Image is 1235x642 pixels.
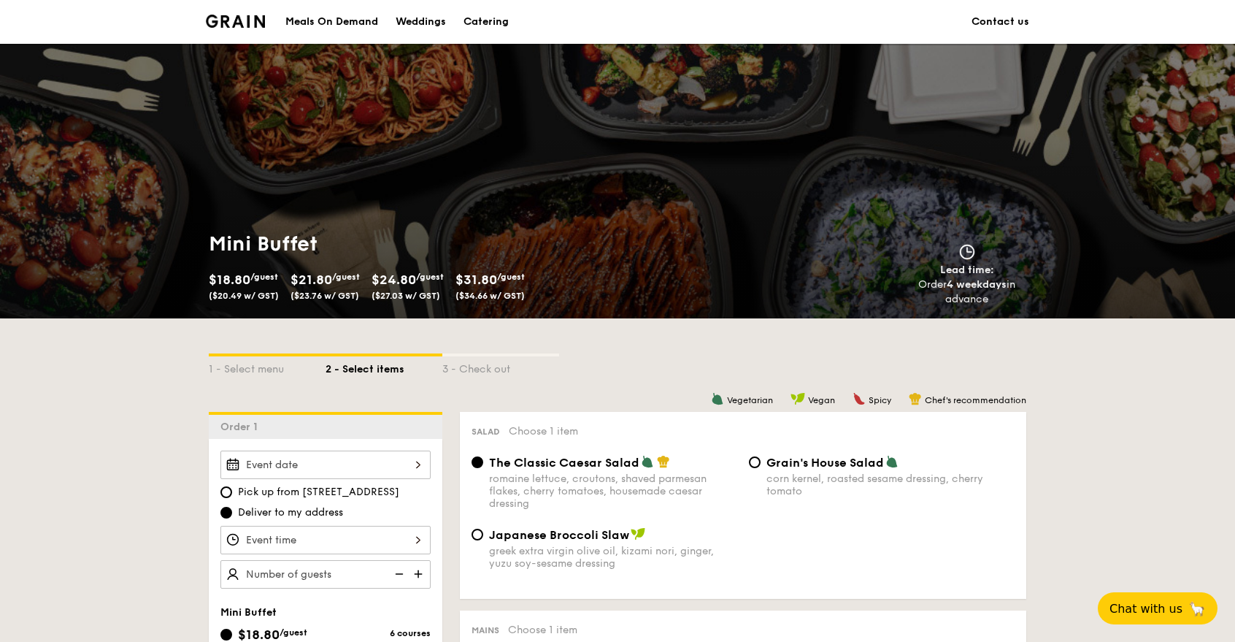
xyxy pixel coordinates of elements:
[766,473,1015,497] div: corn kernel, roasted sesame dressing, cherry tomato
[250,272,278,282] span: /guest
[472,456,483,468] input: The Classic Caesar Saladromaine lettuce, croutons, shaved parmesan flakes, cherry tomatoes, house...
[238,505,343,520] span: Deliver to my address
[956,244,978,260] img: icon-clock.2db775ea.svg
[238,485,399,500] span: Pick up from [STREET_ADDRESS]
[808,395,835,405] span: Vegan
[372,272,416,288] span: $24.80
[220,526,431,554] input: Event time
[291,291,359,301] span: ($23.76 w/ GST)
[209,356,326,377] div: 1 - Select menu
[442,356,559,377] div: 3 - Check out
[472,625,499,635] span: Mains
[657,455,670,468] img: icon-chef-hat.a58ddaea.svg
[472,529,483,540] input: Japanese Broccoli Slawgreek extra virgin olive oil, kizami nori, ginger, yuzu soy-sesame dressing
[641,455,654,468] img: icon-vegetarian.fe4039eb.svg
[1109,602,1182,616] span: Chat with us
[727,395,773,405] span: Vegetarian
[409,560,431,588] img: icon-add.58712e84.svg
[766,456,884,470] span: Grain's House Salad
[206,15,265,28] a: Logotype
[947,278,1007,291] strong: 4 weekdays
[489,528,629,542] span: Japanese Broccoli Slaw
[790,392,805,405] img: icon-vegan.f8ff3823.svg
[372,291,440,301] span: ($27.03 w/ GST)
[631,527,645,540] img: icon-vegan.f8ff3823.svg
[885,455,899,468] img: icon-vegetarian.fe4039eb.svg
[291,272,332,288] span: $21.80
[220,560,431,589] input: Number of guests
[209,291,279,301] span: ($20.49 w/ GST)
[509,425,578,437] span: Choose 1 item
[220,486,232,498] input: Pick up from [STREET_ADDRESS]
[220,606,277,619] span: Mini Buffet
[901,278,1032,307] div: Order in advance
[925,395,1026,405] span: Chef's recommendation
[220,507,232,519] input: Deliver to my address
[749,456,761,468] input: Grain's House Saladcorn kernel, roasted sesame dressing, cherry tomato
[209,272,250,288] span: $18.80
[416,272,444,282] span: /guest
[711,392,724,405] img: icon-vegetarian.fe4039eb.svg
[489,545,737,570] div: greek extra virgin olive oil, kizami nori, ginger, yuzu soy-sesame dressing
[508,624,577,636] span: Choose 1 item
[1098,592,1217,624] button: Chat with us🦙
[220,421,263,433] span: Order 1
[472,427,500,437] span: Salad
[387,560,409,588] img: icon-reduce.1d2dbef1.svg
[1188,600,1206,617] span: 🦙
[497,272,525,282] span: /guest
[909,392,922,405] img: icon-chef-hat.a58ddaea.svg
[326,628,431,638] div: 6 courses
[209,231,612,257] h1: Mini Buffet
[455,291,525,301] span: ($34.66 w/ GST)
[853,392,866,405] img: icon-spicy.37a8142b.svg
[280,627,307,638] span: /guest
[489,473,737,510] div: romaine lettuce, croutons, shaved parmesan flakes, cherry tomatoes, housemade caesar dressing
[206,15,265,28] img: Grain
[489,456,639,470] span: The Classic Caesar Salad
[326,356,442,377] div: 2 - Select items
[455,272,497,288] span: $31.80
[220,629,232,641] input: $18.80/guest($20.49 w/ GST)6 coursesMin 20 guests
[332,272,360,282] span: /guest
[220,451,431,479] input: Event date
[869,395,891,405] span: Spicy
[940,264,994,276] span: Lead time:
